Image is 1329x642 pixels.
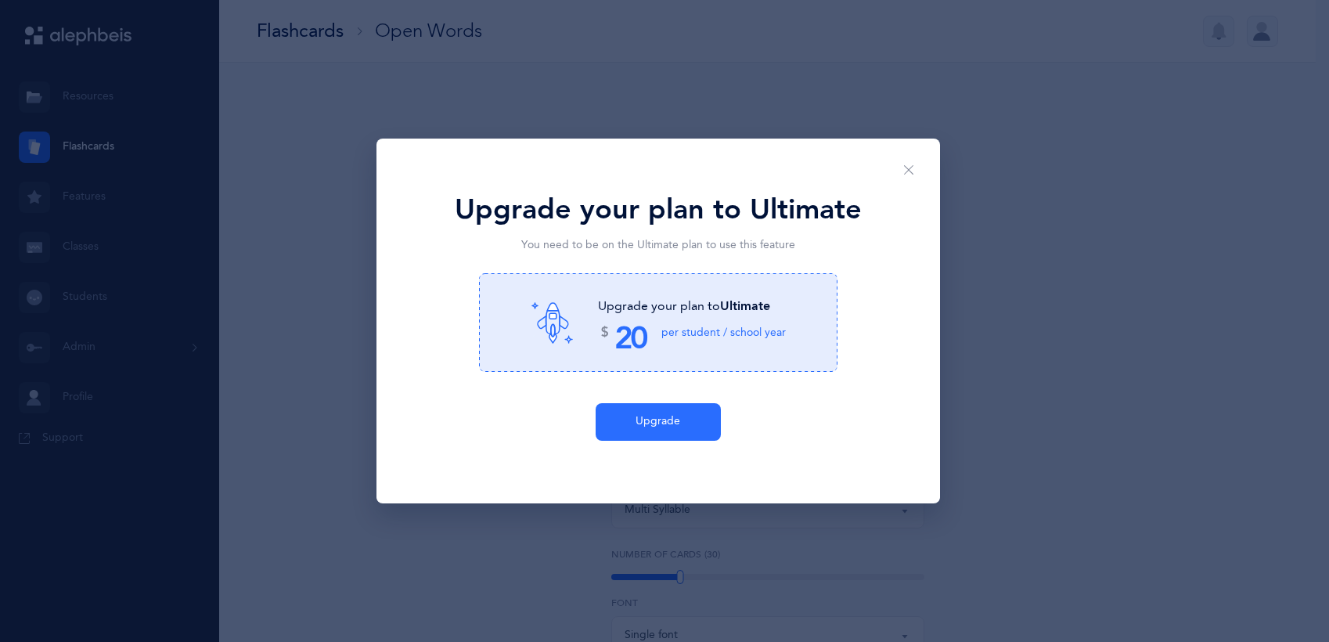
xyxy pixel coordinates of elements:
img: rocket-star.svg [531,292,573,353]
button: Close [890,151,927,189]
span: Ultimate [720,299,770,313]
span: 20 [614,321,646,356]
button: Upgrade [596,403,721,441]
span: Upgrade [636,413,680,430]
div: You need to be on the Ultimate plan to use this feature [521,237,795,254]
div: Upgrade your plan to Ultimate [455,189,862,231]
div: Upgrade your plan to [598,292,786,320]
span: per student / school year [661,326,786,339]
